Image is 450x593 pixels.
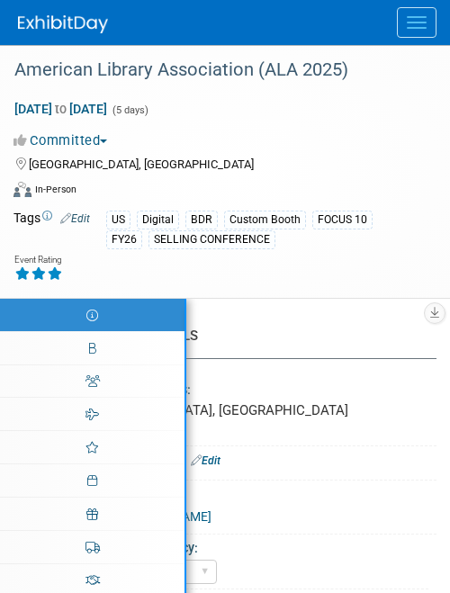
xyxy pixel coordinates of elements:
a: Edit [191,454,220,467]
div: Exhibitor Prospectus: [63,446,436,470]
div: FY26 [106,230,142,249]
pre: [GEOGRAPHIC_DATA], [GEOGRAPHIC_DATA] [83,402,417,418]
span: (5 days) [111,104,148,116]
div: BDR [185,211,218,229]
div: American Library Association (ALA 2025) [8,54,414,86]
div: US [106,211,130,229]
div: In-Person [34,183,76,196]
td: Tags [13,209,90,249]
div: Event Website: [63,481,436,504]
div: CONFERENCE DETAILS [59,327,423,346]
div: Digital [137,211,179,229]
button: Menu [397,7,436,38]
a: Edit [60,212,90,225]
img: ExhibitDay [18,15,108,33]
button: Committed [13,131,114,150]
div: Custom Booth [224,211,306,229]
span: to [52,102,69,116]
div: Event Venue Address: [63,376,436,399]
div: Event Format [13,179,414,206]
div: Conference Frequency: [64,535,428,557]
div: Event Rating [14,256,63,265]
div: SELLING CONFERENCE [148,230,275,249]
span: [DATE] [DATE] [13,101,108,117]
span: [GEOGRAPHIC_DATA], [GEOGRAPHIC_DATA] [29,157,254,171]
div: FOCUS 10 [312,211,373,229]
img: Format-Inperson.png [13,182,31,196]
